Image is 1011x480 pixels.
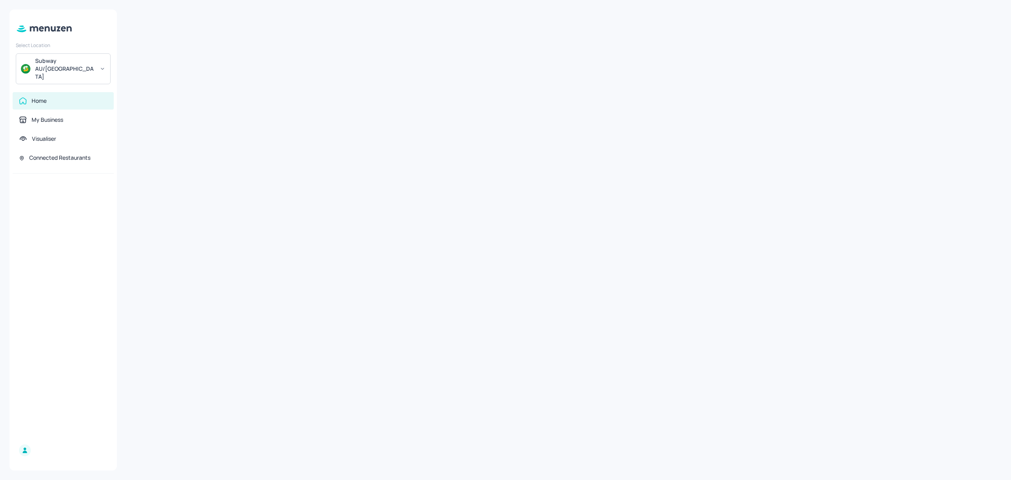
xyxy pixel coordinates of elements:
[32,116,63,124] div: My Business
[35,57,95,81] div: Subway AU/[GEOGRAPHIC_DATA]
[21,64,30,74] img: avatar
[32,97,47,105] div: Home
[32,135,56,143] div: Visualiser
[29,154,90,162] div: Connected Restaurants
[16,42,111,49] div: Select Location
